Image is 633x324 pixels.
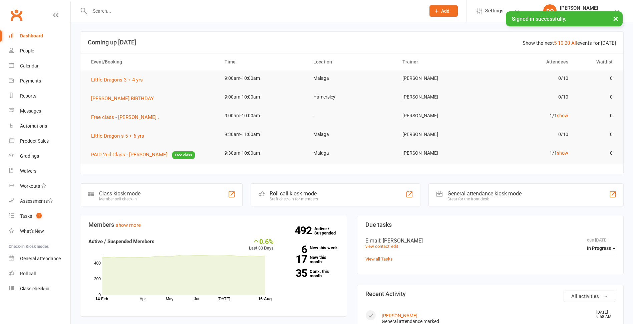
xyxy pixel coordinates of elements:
a: 20 [565,40,570,46]
h3: Recent Activity [365,291,616,297]
div: Tasks [20,213,32,219]
span: Free class [172,151,195,159]
button: Add [429,5,458,17]
div: Gradings [20,153,39,159]
a: [PERSON_NAME] [382,313,417,318]
div: 0.6% [249,237,274,245]
a: edit [391,244,398,249]
span: 1 [36,213,42,218]
button: In Progress [587,242,615,255]
div: People [20,48,34,53]
button: [PERSON_NAME] BIRTHDAY [91,95,159,103]
th: Event/Booking [85,53,219,70]
a: People [9,43,70,58]
a: All [571,40,577,46]
td: 0 [574,127,619,142]
td: 0/10 [485,70,574,86]
td: 0/10 [485,127,574,142]
div: What's New [20,228,44,234]
td: 0 [574,70,619,86]
span: Settings [485,3,504,18]
td: . [307,108,396,124]
span: In Progress [587,246,611,251]
a: Reports [9,89,70,104]
td: 9:00am-10:00am [219,108,307,124]
div: Reports [20,93,36,99]
span: All activities [571,293,599,299]
a: Payments [9,73,70,89]
div: Member self check-in [99,197,140,201]
a: Waivers [9,164,70,179]
div: ATI Martial Arts Malaga [560,11,609,17]
span: [PERSON_NAME] BIRTHDAY [91,96,154,102]
div: Waivers [20,168,36,174]
input: Search... [88,6,421,16]
strong: 492 [295,225,314,235]
th: Trainer [396,53,485,70]
div: Roll call kiosk mode [270,190,318,197]
a: Tasks 1 [9,209,70,224]
th: Location [307,53,396,70]
h3: Due tasks [365,221,616,228]
th: Waitlist [574,53,619,70]
td: Hamersley [307,89,396,105]
td: 0 [574,108,619,124]
td: [PERSON_NAME] [396,127,485,142]
button: PAID 2nd Class - [PERSON_NAME]Free class [91,151,195,159]
div: Calendar [20,63,39,68]
td: 0 [574,145,619,161]
div: Class check-in [20,286,49,291]
a: 5 [554,40,557,46]
a: General attendance kiosk mode [9,251,70,266]
span: Signed in successfully. [512,16,566,22]
div: Show the next events for [DATE] [523,39,616,47]
div: General attendance kiosk mode [447,190,522,197]
h3: Coming up [DATE] [88,39,616,46]
span: Free class - [PERSON_NAME] . [91,114,159,120]
th: Time [219,53,307,70]
time: [DATE] 9:58 AM [593,310,615,319]
td: Malaga [307,127,396,142]
div: DO [543,4,557,18]
th: Attendees [485,53,574,70]
td: 9:00am-10:00am [219,89,307,105]
div: Last 30 Days [249,237,274,252]
a: 35Canx. this month [284,269,339,278]
td: 0/10 [485,89,574,105]
h3: Members [88,221,339,228]
td: Malaga [307,145,396,161]
button: Little Dragon s 5 + 6 yrs [91,132,149,140]
td: 1/1 [485,108,574,124]
a: Clubworx [8,7,25,23]
a: Calendar [9,58,70,73]
td: 9:30am-10:00am [219,145,307,161]
td: 9:30am-11:00am [219,127,307,142]
span: Little Dragon s 5 + 6 yrs [91,133,144,139]
div: Product Sales [20,138,49,144]
strong: 35 [284,268,307,278]
a: Gradings [9,149,70,164]
div: Roll call [20,271,36,276]
button: Free class - [PERSON_NAME] . [91,113,164,121]
div: Class kiosk mode [99,190,140,197]
a: Assessments [9,194,70,209]
span: PAID 2nd Class - [PERSON_NAME] [91,152,168,158]
a: Product Sales [9,134,70,149]
td: 9:00am-10:00am [219,70,307,86]
a: show more [116,222,141,228]
a: Dashboard [9,28,70,43]
td: 1/1 [485,145,574,161]
a: Roll call [9,266,70,281]
div: E-mail [365,237,616,244]
strong: 17 [284,254,307,264]
a: Automations [9,119,70,134]
div: Great for the front desk [447,197,522,201]
td: [PERSON_NAME] [396,145,485,161]
td: 0 [574,89,619,105]
div: Assessments [20,198,53,204]
button: Little Dragons 3 + 4 yrs [91,76,147,84]
td: [PERSON_NAME] [396,108,485,124]
div: Messages [20,108,41,114]
div: Automations [20,123,47,129]
a: view contact [365,244,389,249]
